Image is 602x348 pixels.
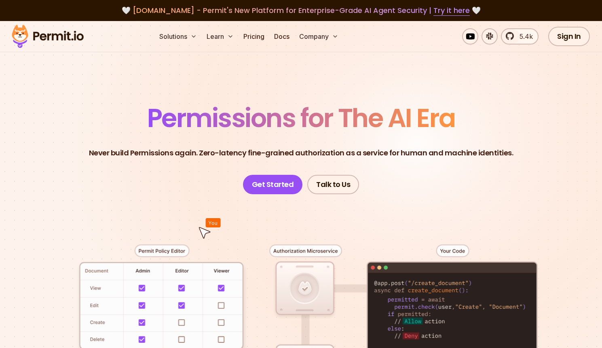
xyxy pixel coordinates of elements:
[156,28,200,45] button: Solutions
[203,28,237,45] button: Learn
[548,27,590,46] a: Sign In
[147,100,455,136] span: Permissions for The AI Era
[307,175,359,194] a: Talk to Us
[243,175,303,194] a: Get Started
[19,5,583,16] div: 🤍 🤍
[296,28,342,45] button: Company
[240,28,268,45] a: Pricing
[433,5,470,16] a: Try it here
[89,147,513,159] p: Never build Permissions again. Zero-latency fine-grained authorization as a service for human and...
[271,28,293,45] a: Docs
[133,5,470,15] span: [DOMAIN_NAME] - Permit's New Platform for Enterprise-Grade AI Agent Security |
[515,32,533,41] span: 5.4k
[8,23,87,50] img: Permit logo
[501,28,539,45] a: 5.4k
